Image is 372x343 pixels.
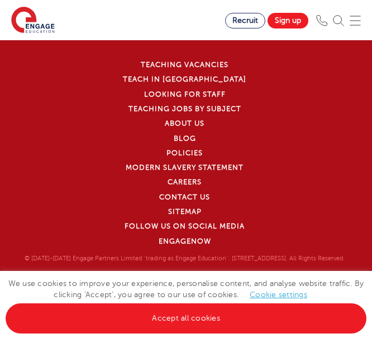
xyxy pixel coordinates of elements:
img: Engage Education [11,7,55,35]
a: Looking for staff [144,90,226,98]
p: © [DATE]-[DATE] Engage Partners Limited "trading as Engage Education". [STREET_ADDRESS]. All Righ... [6,254,364,264]
a: Cookie settings [250,290,307,299]
a: Careers [168,178,202,186]
img: Phone [316,15,327,26]
a: EngageNow [159,237,211,245]
a: Teaching jobs by subject [128,105,241,113]
span: We use cookies to improve your experience, personalise content, and analyse website traffic. By c... [6,279,366,322]
a: Contact Us [159,193,210,201]
a: Recruit [225,13,265,28]
img: Mobile Menu [350,15,361,26]
a: Sign up [268,13,308,28]
a: Teach in [GEOGRAPHIC_DATA] [123,75,246,83]
a: Sitemap [168,208,202,216]
a: Teaching Vacancies [141,61,228,69]
span: Recruit [232,16,258,25]
img: Search [333,15,344,26]
a: Accept all cookies [6,303,366,334]
a: Policies [166,149,203,157]
a: Follow us on Social Media [125,222,245,230]
a: About Us [165,120,204,127]
a: Modern Slavery Statement [126,164,244,171]
a: Blog [174,135,196,142]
